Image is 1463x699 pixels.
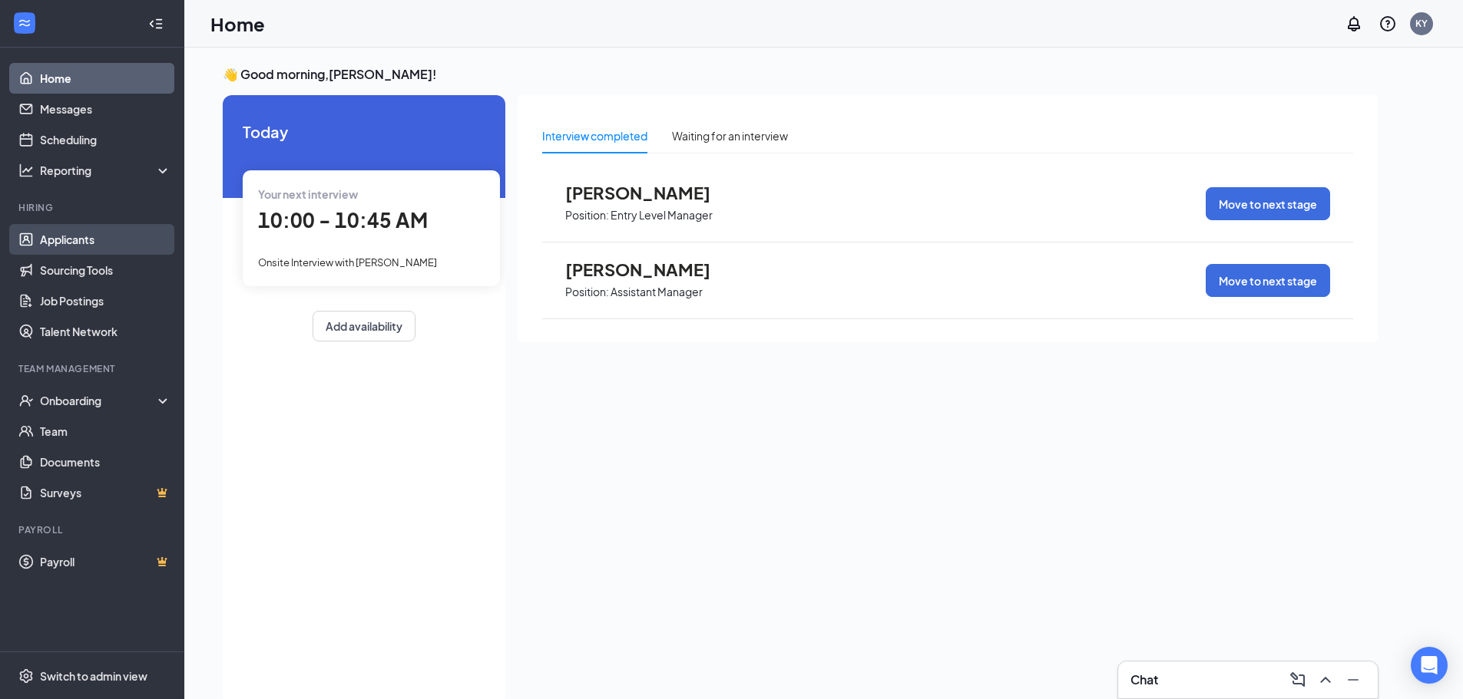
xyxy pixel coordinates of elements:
[1206,187,1330,220] button: Move to next stage
[40,316,171,347] a: Talent Network
[565,208,609,223] p: Position:
[1345,15,1363,33] svg: Notifications
[40,163,172,178] div: Reporting
[40,63,171,94] a: Home
[18,523,168,536] div: Payroll
[40,416,171,447] a: Team
[40,94,171,124] a: Messages
[565,183,734,203] span: [PERSON_NAME]
[1411,647,1448,684] div: Open Intercom Messenger
[18,393,34,408] svg: UserCheck
[40,255,171,285] a: Sourcing Tools
[40,668,147,684] div: Switch to admin view
[17,15,32,31] svg: WorkstreamLogo
[1313,668,1338,692] button: ChevronUp
[565,285,609,299] p: Position:
[1415,17,1428,30] div: KY
[258,256,437,269] span: Onsite Interview with [PERSON_NAME]
[18,362,168,375] div: Team Management
[223,66,1378,83] h3: 👋 Good morning, [PERSON_NAME] !
[210,11,265,37] h1: Home
[18,163,34,178] svg: Analysis
[313,311,415,341] button: Add availability
[258,187,358,201] span: Your next interview
[18,668,34,684] svg: Settings
[1379,15,1397,33] svg: QuestionInfo
[258,207,428,232] span: 10:00 - 10:45 AM
[148,16,164,31] svg: Collapse
[243,120,485,143] span: Today
[565,259,734,279] span: [PERSON_NAME]
[611,285,703,299] p: Assistant Manager
[40,285,171,316] a: Job Postings
[18,201,168,214] div: Hiring
[40,393,158,408] div: Onboarding
[672,127,788,144] div: Waiting for an interview
[40,447,171,477] a: Documents
[1286,668,1310,692] button: ComposeMessage
[611,208,713,223] p: Entry Level Manager
[1341,668,1365,692] button: Minimize
[40,546,171,577] a: PayrollCrown
[542,127,647,144] div: Interview completed
[1316,671,1335,689] svg: ChevronUp
[40,124,171,155] a: Scheduling
[1130,671,1158,688] h3: Chat
[1344,671,1362,689] svg: Minimize
[1289,671,1307,689] svg: ComposeMessage
[1206,264,1330,297] button: Move to next stage
[40,477,171,508] a: SurveysCrown
[40,224,171,255] a: Applicants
